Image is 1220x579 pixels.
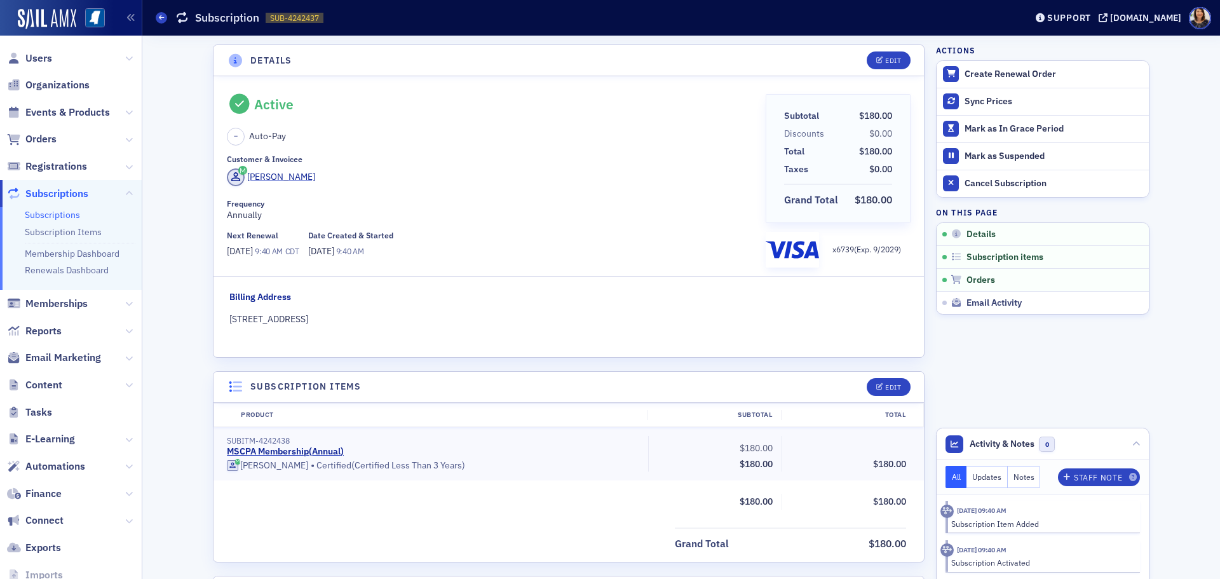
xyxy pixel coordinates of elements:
[25,541,61,555] span: Exports
[25,51,52,65] span: Users
[675,536,733,552] span: Grand Total
[254,96,294,112] div: Active
[784,145,804,158] div: Total
[76,8,105,30] a: View Homepage
[873,458,906,470] span: $180.00
[784,145,809,158] span: Total
[227,154,302,164] div: Customer & Invoicee
[18,9,76,29] a: SailAMX
[7,297,88,311] a: Memberships
[25,106,110,119] span: Events & Products
[936,207,1149,218] h4: On this page
[784,109,823,123] span: Subtotal
[1074,474,1122,481] div: Staff Note
[227,199,264,208] div: Frequency
[25,351,101,365] span: Email Marketing
[25,378,62,392] span: Content
[25,324,62,338] span: Reports
[1008,466,1041,488] button: Notes
[869,128,892,139] span: $0.00
[965,96,1142,107] div: Sync Prices
[227,436,639,446] div: SUBITM-4242438
[227,199,756,222] div: Annually
[784,163,808,176] div: Taxes
[25,405,52,419] span: Tasks
[7,514,64,528] a: Connect
[1189,7,1211,29] span: Profile
[1058,468,1140,486] button: Staff Note
[966,275,995,286] span: Orders
[940,505,954,518] div: Activity
[270,13,319,24] span: SUB-4242437
[832,243,901,255] p: x 6739 (Exp. 9 / 2029 )
[227,231,278,240] div: Next Renewal
[647,410,781,420] div: Subtotal
[855,193,892,206] span: $180.00
[965,178,1142,189] div: Cancel Subscription
[247,170,315,184] div: [PERSON_NAME]
[966,252,1043,263] span: Subscription items
[7,487,62,501] a: Finance
[784,127,829,140] span: Discounts
[25,187,88,201] span: Subscriptions
[937,142,1149,170] button: Mark as Suspended
[25,132,57,146] span: Orders
[7,351,101,365] a: Email Marketing
[7,541,61,555] a: Exports
[1099,13,1186,22] button: [DOMAIN_NAME]
[85,8,105,28] img: SailAMX
[1047,12,1091,24] div: Support
[957,545,1006,554] time: 8/15/2025 09:40 AM
[227,460,308,472] a: [PERSON_NAME]
[336,246,364,256] span: 9:40 AM
[675,536,729,552] div: Grand Total
[25,514,64,528] span: Connect
[234,132,238,142] span: –
[965,69,1142,80] div: Create Renewal Order
[937,88,1149,115] button: Sync Prices
[885,384,901,391] div: Edit
[7,460,85,473] a: Automations
[951,557,1131,568] div: Subscription Activated
[7,187,88,201] a: Subscriptions
[308,231,393,240] div: Date Created & Started
[957,506,1006,515] time: 8/15/2025 09:40 AM
[784,109,819,123] div: Subtotal
[766,236,819,263] img: visa
[195,10,259,25] h1: Subscription
[867,378,911,396] button: Edit
[781,410,914,420] div: Total
[945,466,967,488] button: All
[7,378,62,392] a: Content
[965,151,1142,162] div: Mark as Suspended
[784,127,824,140] div: Discounts
[227,446,344,458] a: MSCPA Membership(Annual)
[740,442,773,454] span: $180.00
[951,518,1131,529] div: Subscription Item Added
[25,78,90,92] span: Organizations
[25,487,62,501] span: Finance
[937,115,1149,142] button: Mark as In Grace Period
[25,297,88,311] span: Memberships
[250,54,292,67] h4: Details
[25,209,80,221] a: Subscriptions
[25,160,87,174] span: Registrations
[229,290,291,304] div: Billing Address
[227,245,255,257] span: [DATE]
[7,132,57,146] a: Orders
[859,110,892,121] span: $180.00
[249,130,286,143] span: Auto-Pay
[966,466,1008,488] button: Updates
[308,245,336,257] span: [DATE]
[869,537,906,550] span: $180.00
[25,432,75,446] span: E-Learning
[784,163,813,176] span: Taxes
[859,146,892,157] span: $180.00
[311,460,315,472] span: •
[885,57,901,64] div: Edit
[936,44,975,56] h4: Actions
[227,168,315,186] a: [PERSON_NAME]
[1039,437,1055,453] span: 0
[7,78,90,92] a: Organizations
[940,543,954,557] div: Activity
